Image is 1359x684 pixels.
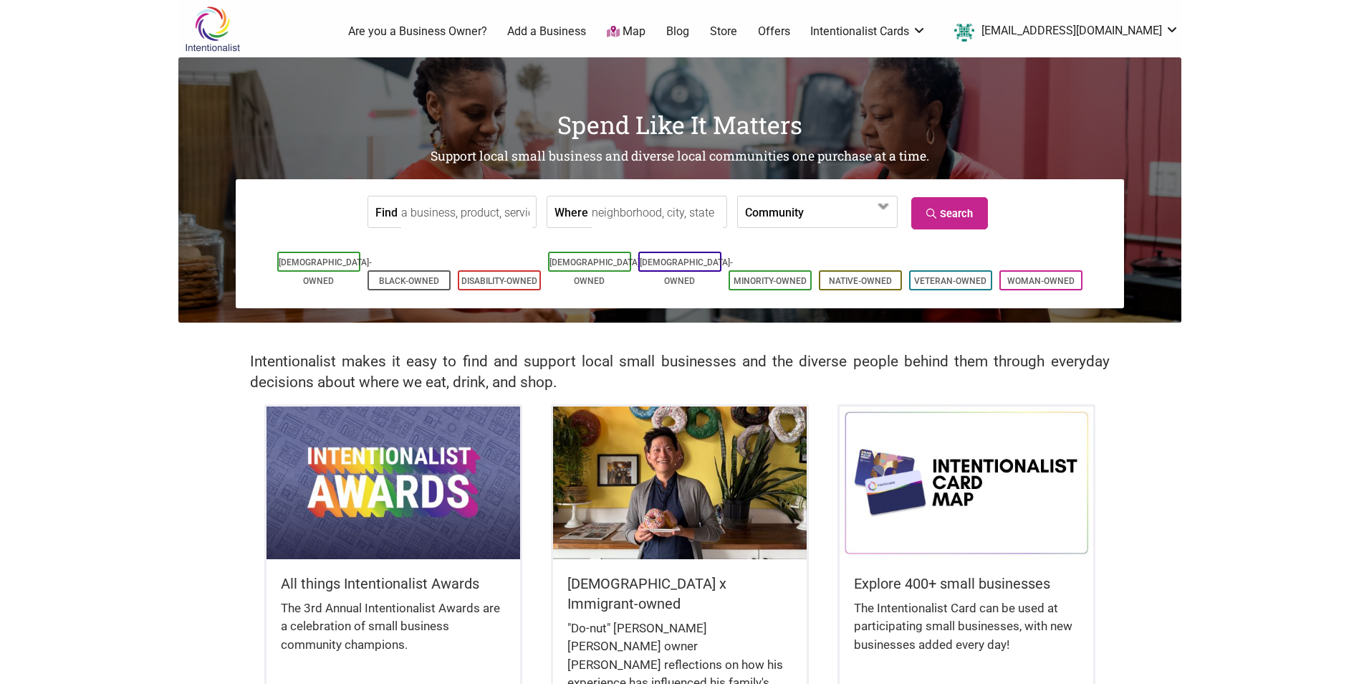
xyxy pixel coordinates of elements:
[1007,276,1075,286] a: Woman-Owned
[250,351,1110,393] h2: Intentionalist makes it easy to find and support local small businesses and the diverse people be...
[178,148,1181,166] h2: Support local small business and diverse local communities one purchase at a time.
[829,276,892,286] a: Native-Owned
[281,599,506,669] div: The 3rd Annual Intentionalist Awards are a celebration of small business community champions.
[266,407,520,559] img: Intentionalist Awards
[461,276,537,286] a: Disability-Owned
[279,257,372,286] a: [DEMOGRAPHIC_DATA]-Owned
[854,574,1079,594] h5: Explore 400+ small businesses
[281,574,506,594] h5: All things Intentionalist Awards
[710,24,737,39] a: Store
[911,197,988,229] a: Search
[401,196,532,229] input: a business, product, service
[348,24,487,39] a: Are you a Business Owner?
[854,599,1079,669] div: The Intentionalist Card can be used at participating small businesses, with new businesses added ...
[553,407,807,559] img: King Donuts - Hong Chhuor
[666,24,689,39] a: Blog
[592,196,723,229] input: neighborhood, city, state
[914,276,986,286] a: Veteran-Owned
[640,257,733,286] a: [DEMOGRAPHIC_DATA]-Owned
[745,196,804,227] label: Community
[375,196,398,227] label: Find
[549,257,643,286] a: [DEMOGRAPHIC_DATA]-Owned
[379,276,439,286] a: Black-Owned
[947,19,1179,44] a: [EMAIL_ADDRESS][DOMAIN_NAME]
[607,24,645,40] a: Map
[567,574,792,614] h5: [DEMOGRAPHIC_DATA] x Immigrant-owned
[507,24,586,39] a: Add a Business
[178,108,1181,142] h1: Spend Like It Matters
[947,19,1179,44] li: quach1_amy@yahoo.com
[554,196,588,227] label: Where
[810,24,926,39] a: Intentionalist Cards
[840,407,1093,559] img: Intentionalist Card Map
[734,276,807,286] a: Minority-Owned
[178,6,246,52] img: Intentionalist
[758,24,790,39] a: Offers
